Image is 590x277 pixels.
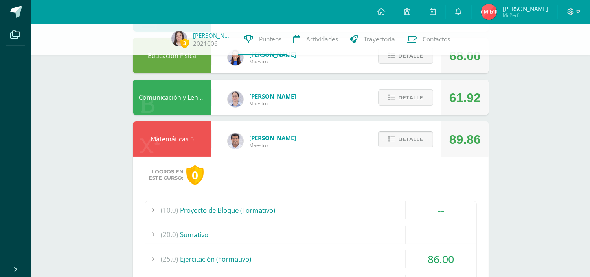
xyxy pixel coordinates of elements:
span: [PERSON_NAME] [249,134,296,142]
div: 61.92 [449,80,481,115]
a: Actividades [287,24,344,55]
a: [PERSON_NAME] [193,32,232,39]
span: (10.0) [161,201,178,219]
div: 0 [186,165,204,185]
span: Mi Perfil [503,12,548,19]
img: 3e8caf98d58fd82dbc8d372b63dd9bb0.png [171,31,187,46]
span: Detalle [398,132,423,147]
button: Detalle [378,89,433,106]
img: 0eea5a6ff783132be5fd5ba128356f6f.png [228,50,243,65]
span: Maestro [249,142,296,149]
span: [PERSON_NAME] [249,92,296,100]
div: Proyecto de Bloque (Formativo) [145,201,476,219]
span: [PERSON_NAME] [503,5,548,13]
span: Maestro [249,100,296,107]
span: Detalle [398,90,423,105]
a: 2021006 [193,39,218,48]
div: -- [406,201,476,219]
div: 86.00 [406,250,476,268]
span: Detalle [398,48,423,63]
a: Contactos [401,24,456,55]
img: ca3c5678045a47df34288d126a1d4061.png [481,4,497,20]
div: -- [406,226,476,244]
span: Logros en este curso: [149,169,183,181]
a: Trayectoria [344,24,401,55]
div: Matemáticas 5 [133,121,211,157]
span: Trayectoria [364,35,395,43]
div: 68.00 [449,38,481,74]
div: Educación Física [133,38,211,73]
button: Detalle [378,131,433,147]
div: 89.86 [449,122,481,157]
span: Punteos [259,35,281,43]
span: (20.0) [161,226,178,244]
a: Punteos [238,24,287,55]
div: Comunicación y Lenguaje L3 (Inglés) 5 [133,80,211,115]
button: Detalle [378,48,433,64]
span: Maestro [249,58,296,65]
span: (25.0) [161,250,178,268]
div: Ejercitación (Formativo) [145,250,476,268]
span: 3 [180,38,189,48]
span: Actividades [306,35,338,43]
div: Sumativo [145,226,476,244]
img: 01ec045deed16b978cfcd964fb0d0c55.png [228,133,243,149]
img: daba15fc5312cea3888e84612827f950.png [228,91,243,107]
span: Contactos [423,35,450,43]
